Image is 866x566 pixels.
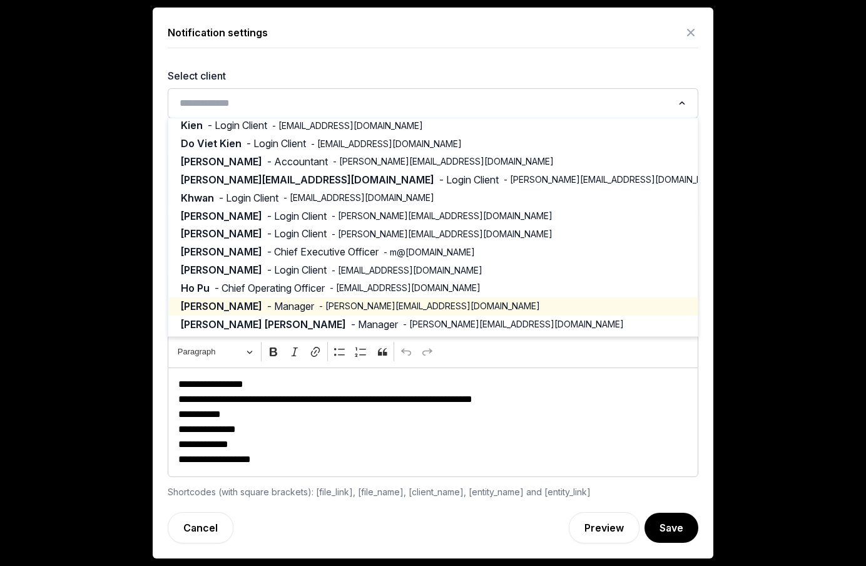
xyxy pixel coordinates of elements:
[181,136,242,151] span: Do Viet Kien
[403,318,624,331] span: - [PERSON_NAME][EMAIL_ADDRESS][DOMAIN_NAME]
[181,173,434,187] span: [PERSON_NAME][EMAIL_ADDRESS][DOMAIN_NAME]
[168,368,698,477] div: Editor editing area: main
[215,281,325,296] span: - Chief Operating Officer
[644,513,698,543] button: Save
[332,228,553,240] span: - [PERSON_NAME][EMAIL_ADDRESS][DOMAIN_NAME]
[330,282,481,294] span: - [EMAIL_ADDRESS][DOMAIN_NAME]
[181,281,210,296] span: Ho Pu
[208,118,267,133] span: - Login Client
[267,245,379,259] span: - Chief Executive Officer
[333,155,554,168] span: - [PERSON_NAME][EMAIL_ADDRESS][DOMAIN_NAME]
[175,95,673,112] input: Search for option
[181,263,262,277] span: [PERSON_NAME]
[181,299,262,314] span: [PERSON_NAME]
[178,344,243,359] span: Paragraph
[384,246,475,259] span: - m@[DOMAIN_NAME]
[219,191,278,205] span: - Login Client
[332,264,482,277] span: - [EMAIL_ADDRESS][DOMAIN_NAME]
[168,512,233,543] a: Cancel
[311,138,462,150] span: - [EMAIL_ADDRESS][DOMAIN_NAME]
[267,209,327,224] span: - Login Client
[181,155,262,169] span: [PERSON_NAME]
[174,92,692,115] div: Search for option
[172,342,258,361] button: Heading
[267,299,314,314] span: - Manager
[504,173,725,186] span: - [PERSON_NAME][EMAIL_ADDRESS][DOMAIN_NAME]
[351,317,398,332] span: - Manager
[332,210,553,222] span: - [PERSON_NAME][EMAIL_ADDRESS][DOMAIN_NAME]
[168,485,698,500] div: Shortcodes (with square brackets): [file_link], [file_name], [client_name], [entity_name] and [en...
[283,192,434,204] span: - [EMAIL_ADDRESS][DOMAIN_NAME]
[181,227,262,241] span: [PERSON_NAME]
[181,118,203,133] span: Kien
[181,209,262,224] span: [PERSON_NAME]
[267,263,327,277] span: - Login Client
[181,245,262,259] span: [PERSON_NAME]
[569,512,639,543] a: Preview
[267,227,327,241] span: - Login Client
[181,317,346,332] span: [PERSON_NAME] [PERSON_NAME]
[168,335,698,367] div: Editor toolbar
[439,173,499,187] span: - Login Client
[319,300,540,312] span: - [PERSON_NAME][EMAIL_ADDRESS][DOMAIN_NAME]
[272,120,423,132] span: - [EMAIL_ADDRESS][DOMAIN_NAME]
[247,136,306,151] span: - Login Client
[181,191,214,205] span: Khwan
[267,155,328,169] span: - Accountant
[168,25,268,40] div: Notification settings
[168,68,698,83] label: Select client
